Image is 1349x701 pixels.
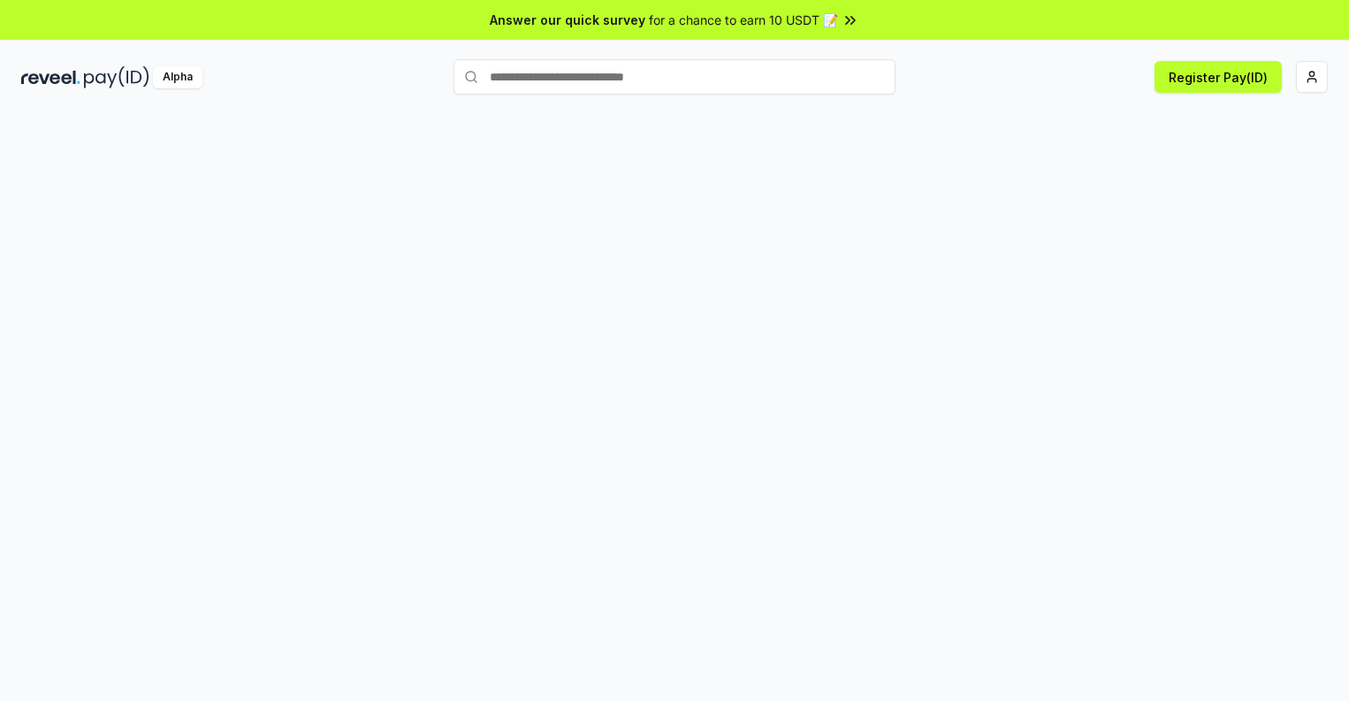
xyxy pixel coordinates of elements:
span: for a chance to earn 10 USDT 📝 [649,11,838,29]
img: pay_id [84,66,149,88]
button: Register Pay(ID) [1155,61,1282,93]
div: Alpha [153,66,202,88]
img: reveel_dark [21,66,80,88]
span: Answer our quick survey [490,11,645,29]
